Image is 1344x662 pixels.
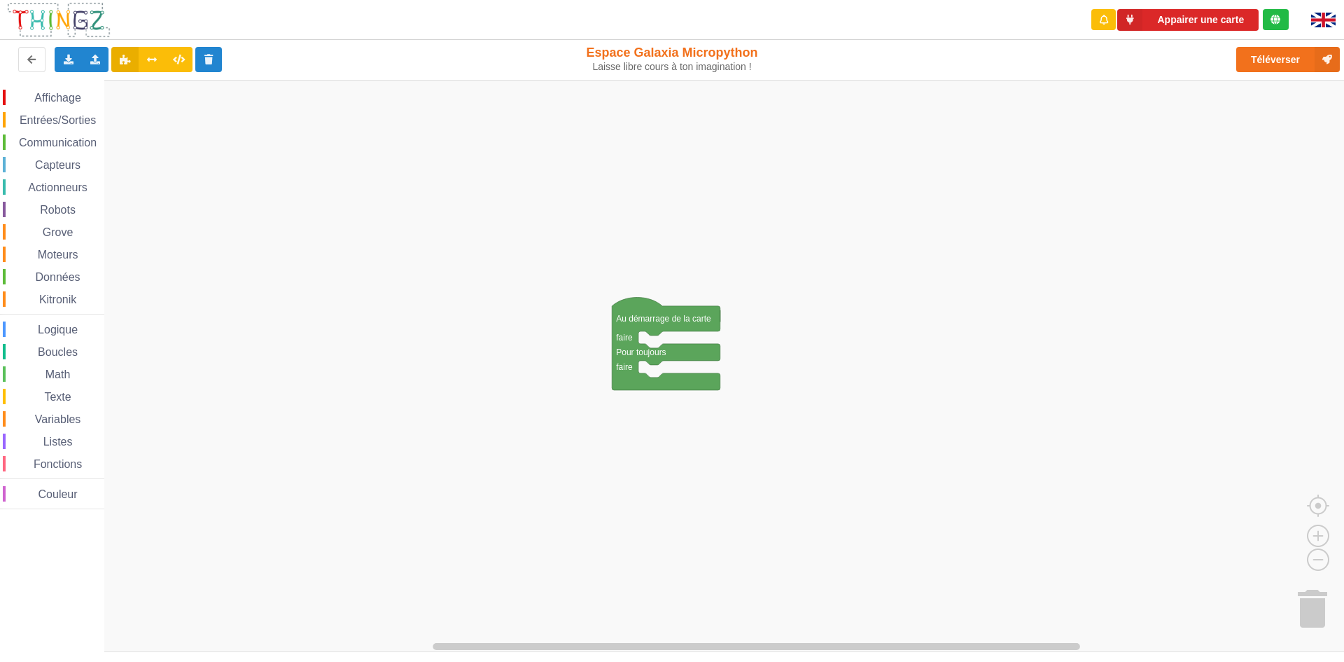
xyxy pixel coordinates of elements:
[1263,9,1289,30] div: Tu es connecté au serveur de création de Thingz
[17,114,98,126] span: Entrées/Sorties
[33,159,83,171] span: Capteurs
[17,137,99,149] span: Communication
[41,436,75,448] span: Listes
[6,1,111,39] img: thingz_logo.png
[38,204,78,216] span: Robots
[1117,9,1259,31] button: Appairer une carte
[555,45,790,73] div: Espace Galaxia Micropython
[616,314,711,324] text: Au démarrage de la carte
[1311,13,1336,27] img: gb.png
[31,458,84,470] span: Fonctions
[36,346,80,358] span: Boucles
[37,294,78,305] span: Kitronik
[34,271,83,283] span: Données
[555,61,790,73] div: Laisse libre cours à ton imagination !
[42,391,73,403] span: Texte
[1236,47,1340,72] button: Téléverser
[36,249,80,261] span: Moteurs
[616,347,666,357] text: Pour toujours
[36,488,80,500] span: Couleur
[41,226,76,238] span: Grove
[26,181,90,193] span: Actionneurs
[616,362,633,372] text: faire
[616,333,633,343] text: faire
[32,92,83,104] span: Affichage
[36,324,80,336] span: Logique
[33,413,83,425] span: Variables
[43,368,73,380] span: Math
